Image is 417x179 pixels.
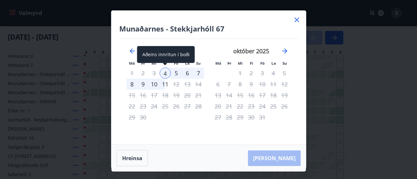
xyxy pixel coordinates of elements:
[235,68,246,79] td: Not available. miðvikudagur, 1. október 2025
[126,101,137,112] td: Not available. mánudagur, 22. september 2025
[126,79,137,90] td: Choose mánudagur, 8. september 2025 as your check-out date. It’s available.
[235,90,246,101] td: Not available. miðvikudagur, 15. október 2025
[257,68,268,79] td: Not available. föstudagur, 3. október 2025
[171,90,182,101] div: Aðeins útritun í boði
[215,61,221,66] small: Má
[182,68,193,79] div: 6
[223,112,235,123] td: Not available. þriðjudagur, 28. október 2025
[246,112,257,123] td: Not available. fimmtudagur, 30. október 2025
[171,79,182,90] td: Choose föstudagur, 12. september 2025 as your check-out date. It’s available.
[149,101,160,112] td: Not available. miðvikudagur, 24. september 2025
[193,79,204,90] td: Not available. sunnudagur, 14. september 2025
[279,68,290,79] td: Not available. sunnudagur, 5. október 2025
[193,68,204,79] td: Choose sunnudagur, 7. september 2025 as your check-out date. It’s available.
[149,79,160,90] td: Choose miðvikudagur, 10. september 2025 as your check-out date. It’s available.
[212,112,223,123] td: Not available. mánudagur, 27. október 2025
[212,79,223,90] td: Not available. mánudagur, 6. október 2025
[126,68,137,79] td: Not available. mánudagur, 1. september 2025
[271,61,276,66] small: La
[246,90,257,101] td: Not available. fimmtudagur, 16. október 2025
[212,101,223,112] td: Not available. mánudagur, 20. október 2025
[193,90,204,101] td: Not available. sunnudagur, 21. september 2025
[235,101,246,112] td: Not available. miðvikudagur, 22. október 2025
[119,24,298,33] h4: Munaðarnes - Stekkjarhóll 67
[117,150,148,166] button: Hreinsa
[160,68,171,79] td: Selected as start date. fimmtudagur, 4. september 2025
[160,101,171,112] div: Aðeins útritun í boði
[246,68,257,79] td: Not available. fimmtudagur, 2. október 2025
[126,90,137,101] td: Not available. mánudagur, 15. september 2025
[149,79,160,90] div: 10
[171,68,182,79] div: 5
[160,79,171,90] div: 11
[212,90,223,101] td: Not available. mánudagur, 13. október 2025
[268,101,279,112] td: Not available. laugardagur, 25. október 2025
[235,79,246,90] td: Not available. miðvikudagur, 8. október 2025
[233,47,269,55] strong: október 2025
[129,61,135,66] small: Má
[137,101,149,112] td: Not available. þriðjudagur, 23. september 2025
[182,101,193,112] td: Not available. laugardagur, 27. september 2025
[149,68,160,79] td: Not available. miðvikudagur, 3. september 2025
[137,79,149,90] td: Choose þriðjudagur, 9. september 2025 as your check-out date. It’s available.
[126,112,137,123] td: Not available. mánudagur, 29. september 2025
[257,79,268,90] td: Not available. föstudagur, 10. október 2025
[182,68,193,79] td: Choose laugardagur, 6. september 2025 as your check-out date. It’s available.
[282,61,287,66] small: Su
[235,112,246,123] td: Not available. miðvikudagur, 29. október 2025
[126,79,137,90] div: 8
[149,90,160,101] td: Not available. miðvikudagur, 17. september 2025
[246,101,257,112] td: Not available. fimmtudagur, 23. október 2025
[260,61,265,66] small: Fö
[257,101,268,112] div: Aðeins útritun í boði
[160,79,171,90] td: Choose fimmtudagur, 11. september 2025 as your check-out date. It’s available.
[182,79,193,90] td: Not available. laugardagur, 13. september 2025
[193,101,204,112] td: Not available. sunnudagur, 28. september 2025
[238,61,243,66] small: Mi
[257,101,268,112] td: Not available. föstudagur, 24. október 2025
[250,61,253,66] small: Fi
[160,90,171,101] td: Not available. fimmtudagur, 18. september 2025
[171,101,182,112] td: Not available. föstudagur, 26. september 2025
[193,68,204,79] div: 7
[137,112,149,123] td: Not available. þriðjudagur, 30. september 2025
[268,68,279,79] td: Not available. laugardagur, 4. október 2025
[182,90,193,101] td: Not available. laugardagur, 20. september 2025
[137,79,149,90] div: 9
[279,90,290,101] td: Not available. sunnudagur, 19. október 2025
[281,47,289,55] div: Move forward to switch to the next month.
[196,61,201,66] small: Su
[257,112,268,123] td: Not available. föstudagur, 31. október 2025
[137,68,149,79] td: Not available. þriðjudagur, 2. september 2025
[223,90,235,101] td: Not available. þriðjudagur, 14. október 2025
[160,101,171,112] td: Not available. fimmtudagur, 25. september 2025
[137,90,149,101] td: Not available. þriðjudagur, 16. september 2025
[268,79,279,90] td: Not available. laugardagur, 11. október 2025
[227,61,231,66] small: Þr
[268,90,279,101] td: Not available. laugardagur, 18. október 2025
[257,90,268,101] td: Not available. föstudagur, 17. október 2025
[279,79,290,90] td: Not available. sunnudagur, 12. október 2025
[160,68,171,79] div: Aðeins innritun í boði
[279,101,290,112] td: Not available. sunnudagur, 26. október 2025
[223,79,235,90] td: Not available. þriðjudagur, 7. október 2025
[119,39,298,137] div: Calendar
[246,79,257,90] td: Not available. fimmtudagur, 9. október 2025
[128,47,136,55] div: Move backward to switch to the previous month.
[223,101,235,112] td: Not available. þriðjudagur, 21. október 2025
[171,90,182,101] td: Not available. föstudagur, 19. september 2025
[137,46,195,63] div: Aðeins innritun í boði
[171,68,182,79] td: Choose föstudagur, 5. september 2025 as your check-out date. It’s available.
